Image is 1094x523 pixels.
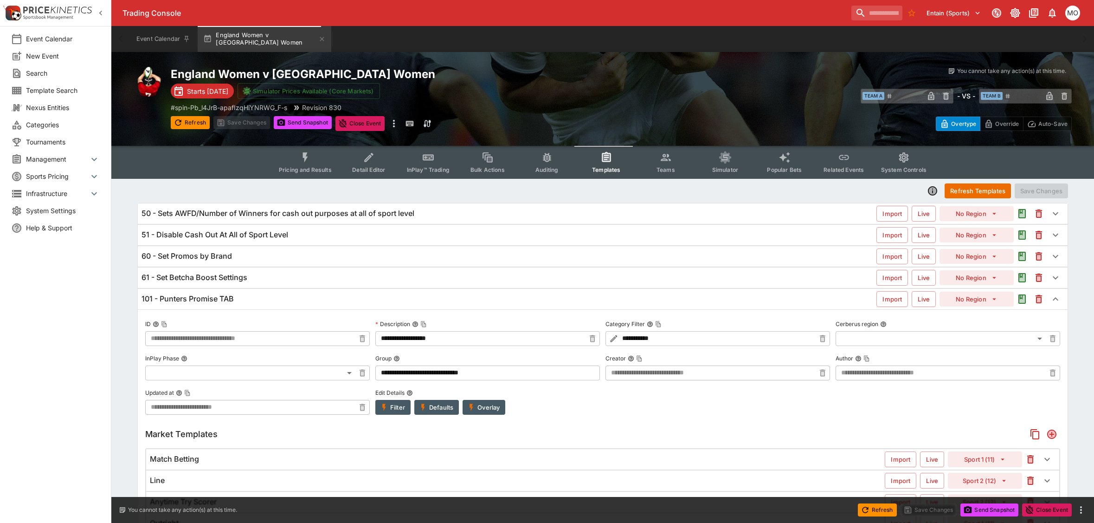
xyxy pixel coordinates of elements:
[904,6,919,20] button: No Bookmarks
[880,321,887,327] button: Cerberus region
[1022,503,1072,516] button: Close Event
[1062,3,1083,23] button: Mark O'Loughlan
[23,15,73,20] img: Sportsbook Management
[171,116,210,129] button: Refresh
[605,320,645,328] p: Category Filter
[142,294,234,304] h6: 101 - Punters Promise TAB
[1075,504,1087,516] button: more
[920,451,944,467] button: Live
[628,355,634,362] button: CreatorCopy To Clipboard
[862,92,884,100] span: Team A
[1038,119,1068,129] p: Auto-Save
[981,92,1003,100] span: Team B
[940,249,1014,264] button: No Region
[393,355,400,362] button: Group
[181,355,187,362] button: InPlay Phase
[920,473,944,489] button: Live
[142,209,414,218] h6: 50 - Sets AWFD/Number of Winners for cash out purposes at all of sport level
[605,354,626,362] p: Creator
[302,103,341,112] p: Revision 830
[420,321,427,327] button: Copy To Clipboard
[876,270,908,286] button: Import
[855,355,862,362] button: AuthorCopy To Clipboard
[26,171,89,181] span: Sports Pricing
[26,85,100,95] span: Template Search
[145,389,174,397] p: Updated at
[1030,291,1047,307] button: This will delete the selected template. You will still need to Save Template changes to commit th...
[980,117,1023,131] button: Override
[1030,248,1047,265] button: This will delete the selected template. You will still need to Save Template changes to commit th...
[145,354,179,362] p: InPlay Phase
[851,6,902,20] input: search
[26,223,100,233] span: Help & Support
[876,227,908,243] button: Import
[26,189,89,198] span: Infrastructure
[824,166,864,173] span: Related Events
[957,67,1066,75] p: You cannot take any action(s) at this time.
[951,119,976,129] p: Overtype
[940,292,1014,307] button: No Region
[876,291,908,307] button: Import
[335,116,385,131] button: Close Event
[3,4,21,22] img: PriceKinetics Logo
[271,146,934,179] div: Event type filters
[876,206,908,222] button: Import
[122,8,848,18] div: Trading Console
[388,116,399,131] button: more
[128,506,237,514] p: You cannot take any action(s) at this time.
[1014,205,1030,222] button: Audit the Template Change History
[995,119,1019,129] p: Override
[945,183,1011,198] button: Refresh Templates
[1044,5,1061,21] button: Notifications
[836,320,878,328] p: Cerberus region
[960,503,1018,516] button: Send Snapshot
[26,154,89,164] span: Management
[881,166,927,173] span: System Controls
[957,91,975,101] h6: - VS -
[988,5,1005,21] button: Connected to PK
[885,494,916,510] button: Import
[1030,227,1047,243] button: This will delete the selected template. You will still need to Save Template changes to commit th...
[131,26,196,52] button: Event Calendar
[767,166,802,173] span: Popular Bets
[26,137,100,147] span: Tournaments
[936,117,980,131] button: Overtype
[176,390,182,396] button: Updated atCopy To Clipboard
[142,251,232,261] h6: 60 - Set Promos by Brand
[145,429,218,439] h5: Market Templates
[836,354,853,362] p: Author
[940,228,1014,242] button: No Region
[1014,269,1030,286] button: Audit the Template Change History
[279,166,332,173] span: Pricing and Results
[412,321,418,327] button: DescriptionCopy To Clipboard
[134,67,163,97] img: rugby_union.png
[858,503,897,516] button: Refresh
[647,321,653,327] button: Category FilterCopy To Clipboard
[414,400,459,415] button: Defaults
[1014,291,1030,307] button: Audit the Template Change History
[912,248,936,264] button: Live
[150,476,165,485] h6: Line
[150,454,199,464] h6: Match Betting
[656,166,675,173] span: Teams
[948,494,1022,510] button: Sport 2 (12)
[940,206,1014,221] button: No Region
[26,51,100,61] span: New Event
[535,166,558,173] span: Auditing
[921,6,986,20] button: Select Tenant
[187,86,228,96] p: Starts [DATE]
[912,291,936,307] button: Live
[145,320,151,328] p: ID
[1025,5,1042,21] button: Documentation
[375,354,392,362] p: Group
[1014,227,1030,243] button: Audit the Template Change History
[948,451,1022,467] button: Sport 1 (11)
[375,320,410,328] p: Description
[712,166,738,173] span: Simulator
[912,206,936,222] button: Live
[470,166,505,173] span: Bulk Actions
[153,321,159,327] button: IDCopy To Clipboard
[885,473,916,489] button: Import
[238,83,380,99] button: Simulator Prices Available (Core Markets)
[912,270,936,286] button: Live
